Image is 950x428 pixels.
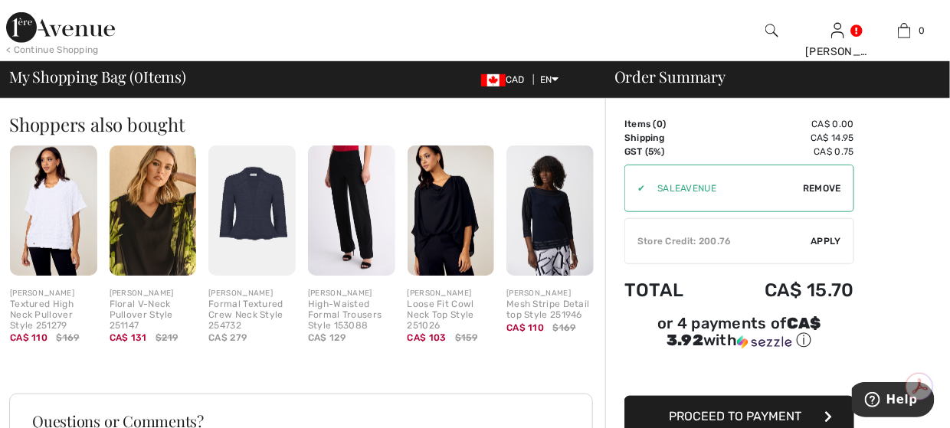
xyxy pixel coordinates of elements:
[408,288,495,299] div: [PERSON_NAME]
[110,145,197,276] img: Floral V-Neck Pullover Style 251147
[408,299,495,331] div: Loose Fit Cowl Neck Top Style 251026
[765,21,778,40] img: search the website
[716,264,854,316] td: CA$ 15.70
[9,115,605,133] h2: Shoppers also bought
[10,288,97,299] div: [PERSON_NAME]
[208,299,296,331] div: Formal Textured Crew Neck Style 254732
[831,23,844,38] a: Sign In
[872,21,937,40] a: 0
[110,299,197,331] div: Floral V-Neck Pullover Style 251147
[716,145,854,158] td: CA$ 0.75
[308,332,346,343] span: CA$ 129
[919,24,925,38] span: 0
[10,145,97,276] img: Textured High Neck Pullover Style 251279
[9,69,186,84] span: My Shopping Bag ( Items)
[624,131,716,145] td: Shipping
[624,117,716,131] td: Items ( )
[667,314,821,349] span: CA$ 3.92
[657,119,663,129] span: 0
[625,181,645,195] div: ✔
[481,74,531,85] span: CAD
[208,332,247,343] span: CA$ 279
[110,332,147,343] span: CA$ 131
[110,288,197,299] div: [PERSON_NAME]
[308,145,395,276] img: High-Waisted Formal Trousers Style 153088
[134,65,143,85] span: 0
[624,316,854,351] div: or 4 payments of with
[308,288,395,299] div: [PERSON_NAME]
[645,165,803,211] input: Promo code
[506,322,544,333] span: CA$ 110
[737,335,792,349] img: Sezzle
[6,12,115,43] img: 1ère Avenue
[308,299,395,331] div: High-Waisted Formal Trousers Style 153088
[716,131,854,145] td: CA$ 14.95
[208,145,296,276] img: Formal Textured Crew Neck Style 254732
[506,288,594,299] div: [PERSON_NAME]
[716,117,854,131] td: CA$ 0.00
[408,332,447,343] span: CA$ 103
[803,181,841,195] span: Remove
[506,299,594,321] div: Mesh Stripe Detail top Style 251946
[481,74,506,87] img: Canadian Dollar
[540,74,559,85] span: EN
[56,331,79,345] span: $169
[670,409,802,423] span: Proceed to Payment
[898,21,911,40] img: My Bag
[805,44,870,60] div: [PERSON_NAME]
[156,331,178,345] span: $219
[811,234,842,248] span: Apply
[624,264,716,316] td: Total
[408,145,495,276] img: Loose Fit Cowl Neck Top Style 251026
[624,316,854,356] div: or 4 payments ofCA$ 3.92withSezzle Click to learn more about Sezzle
[10,332,47,343] span: CA$ 110
[624,356,854,390] iframe: PayPal-paypal
[625,234,811,248] div: Store Credit: 200.76
[831,21,844,40] img: My Info
[852,382,935,420] iframe: Opens a widget where you can find more information
[624,145,716,158] td: GST (5%)
[553,321,576,335] span: $169
[6,43,99,57] div: < Continue Shopping
[455,331,477,345] span: $159
[208,288,296,299] div: [PERSON_NAME]
[596,69,941,84] div: Order Summary
[506,145,594,276] img: Mesh Stripe Detail top Style 251946
[10,299,97,331] div: Textured High Neck Pullover Style 251279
